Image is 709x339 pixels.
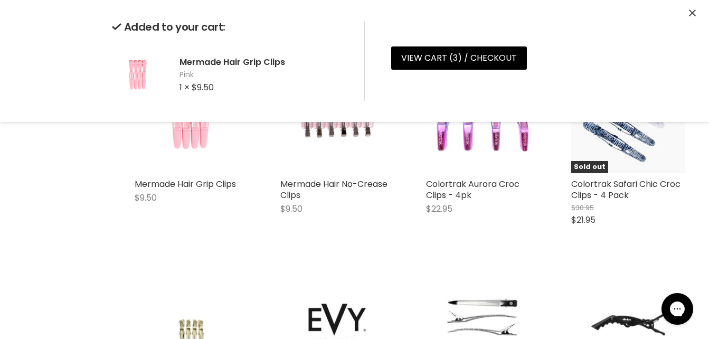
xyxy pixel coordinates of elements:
[179,56,347,68] h2: Mermade Hair Grip Clips
[135,178,236,190] a: Mermade Hair Grip Clips
[280,203,302,215] span: $9.50
[689,8,696,19] button: Close
[112,21,347,33] h2: Added to your cart:
[391,46,527,70] a: View cart (3) / Checkout
[135,192,157,204] span: $9.50
[112,48,165,101] img: Mermade Hair Grip Clips
[571,214,595,226] span: $21.95
[179,81,190,93] span: 1 ×
[179,70,347,80] span: Pink
[426,203,452,215] span: $22.95
[656,289,698,328] iframe: Gorgias live chat messenger
[426,178,519,201] a: Colortrak Aurora Croc Clips - 4pk
[453,52,458,64] span: 3
[571,178,680,201] a: Colortrak Safari Chic Croc Clips - 4 Pack
[571,161,608,173] span: Sold out
[571,203,594,213] span: $30.95
[280,178,387,201] a: Mermade Hair No-Crease Clips
[192,81,214,93] span: $9.50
